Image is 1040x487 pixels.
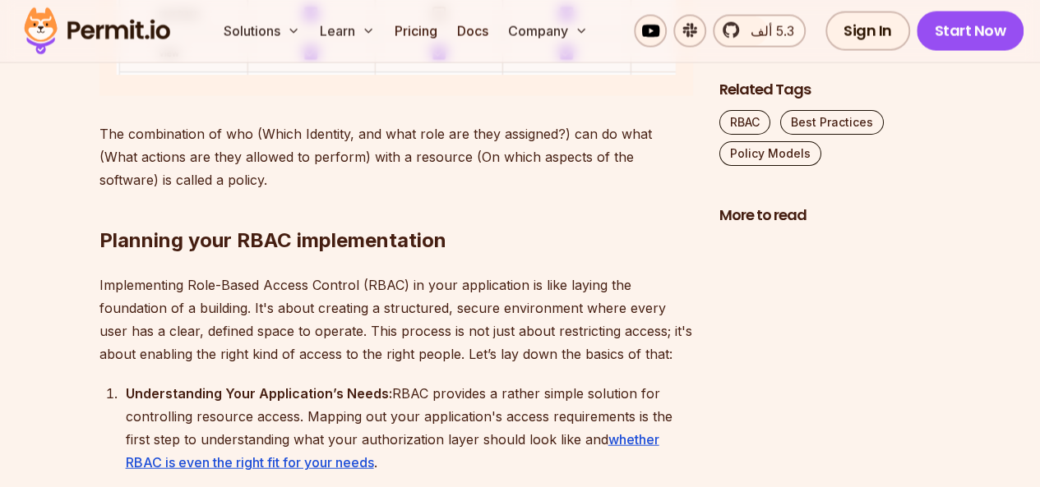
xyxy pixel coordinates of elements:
[99,273,693,365] p: Implementing Role-Based Access Control (RBAC) in your application is like laying the foundation o...
[99,122,693,191] p: The combination of who (Which Identity, and what role are they assigned?) can do what (What actio...
[751,23,794,39] font: 5.3 ألف
[16,3,178,59] img: Permit logo
[502,15,594,48] button: Company
[719,204,941,225] h2: More to read
[780,109,884,134] a: Best Practices
[713,15,806,48] a: 5.3 ألف
[719,140,821,165] a: Policy Models
[217,15,307,48] button: Solutions
[917,11,1024,51] a: Start Now
[825,11,910,51] a: Sign In
[313,15,381,48] button: Learn
[719,79,941,99] h2: Related Tags
[99,162,693,254] h2: Planning your RBAC implementation
[719,109,770,134] a: RBAC
[126,382,693,474] div: RBAC provides a rather simple solution for controlling resource access. Mapping out your applicat...
[388,15,444,48] a: Pricing
[126,385,392,402] strong: Understanding Your Application’s Needs:
[451,15,495,48] a: Docs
